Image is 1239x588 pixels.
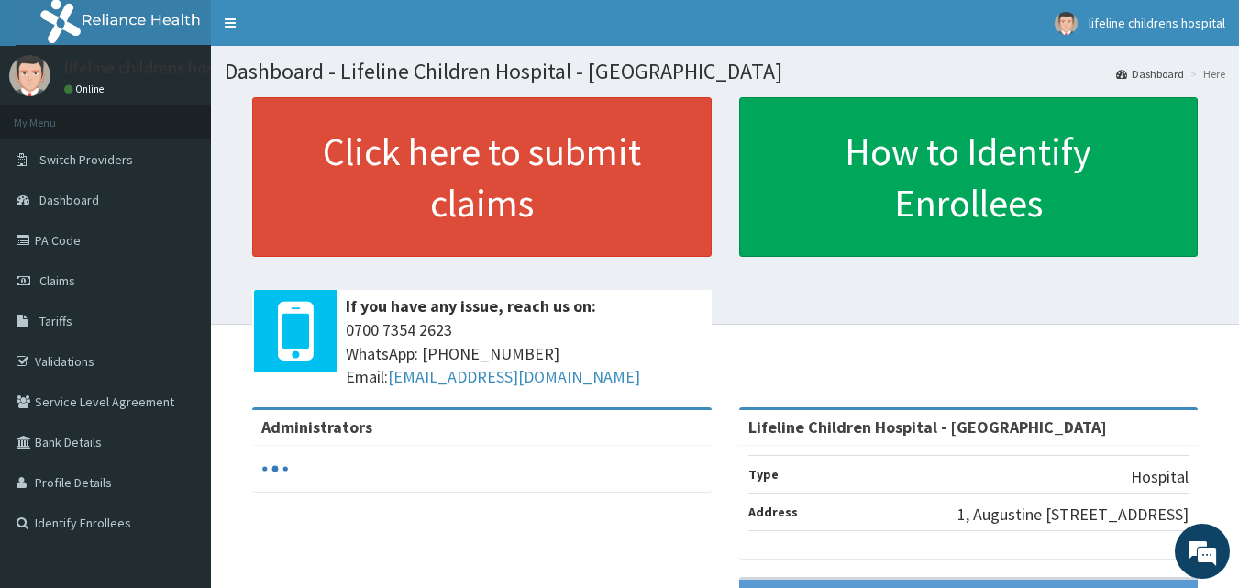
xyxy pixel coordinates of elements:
[225,60,1225,83] h1: Dashboard - Lifeline Children Hospital - [GEOGRAPHIC_DATA]
[1131,465,1189,489] p: Hospital
[346,318,702,389] span: 0700 7354 2623 WhatsApp: [PHONE_NUMBER] Email:
[748,416,1107,438] strong: Lifeline Children Hospital - [GEOGRAPHIC_DATA]
[748,504,798,520] b: Address
[261,416,372,438] b: Administrators
[957,503,1189,527] p: 1, Augustine [STREET_ADDRESS]
[64,60,247,76] p: lifeline childrens hospital
[1116,66,1184,82] a: Dashboard
[388,366,640,387] a: [EMAIL_ADDRESS][DOMAIN_NAME]
[261,455,289,483] svg: audio-loading
[64,83,108,95] a: Online
[9,55,50,96] img: User Image
[346,295,596,316] b: If you have any issue, reach us on:
[39,192,99,208] span: Dashboard
[39,151,133,168] span: Switch Providers
[1186,66,1225,82] li: Here
[739,97,1199,257] a: How to Identify Enrollees
[1055,12,1078,35] img: User Image
[39,272,75,289] span: Claims
[39,313,72,329] span: Tariffs
[252,97,712,257] a: Click here to submit claims
[1089,15,1225,31] span: lifeline childrens hospital
[748,466,779,483] b: Type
